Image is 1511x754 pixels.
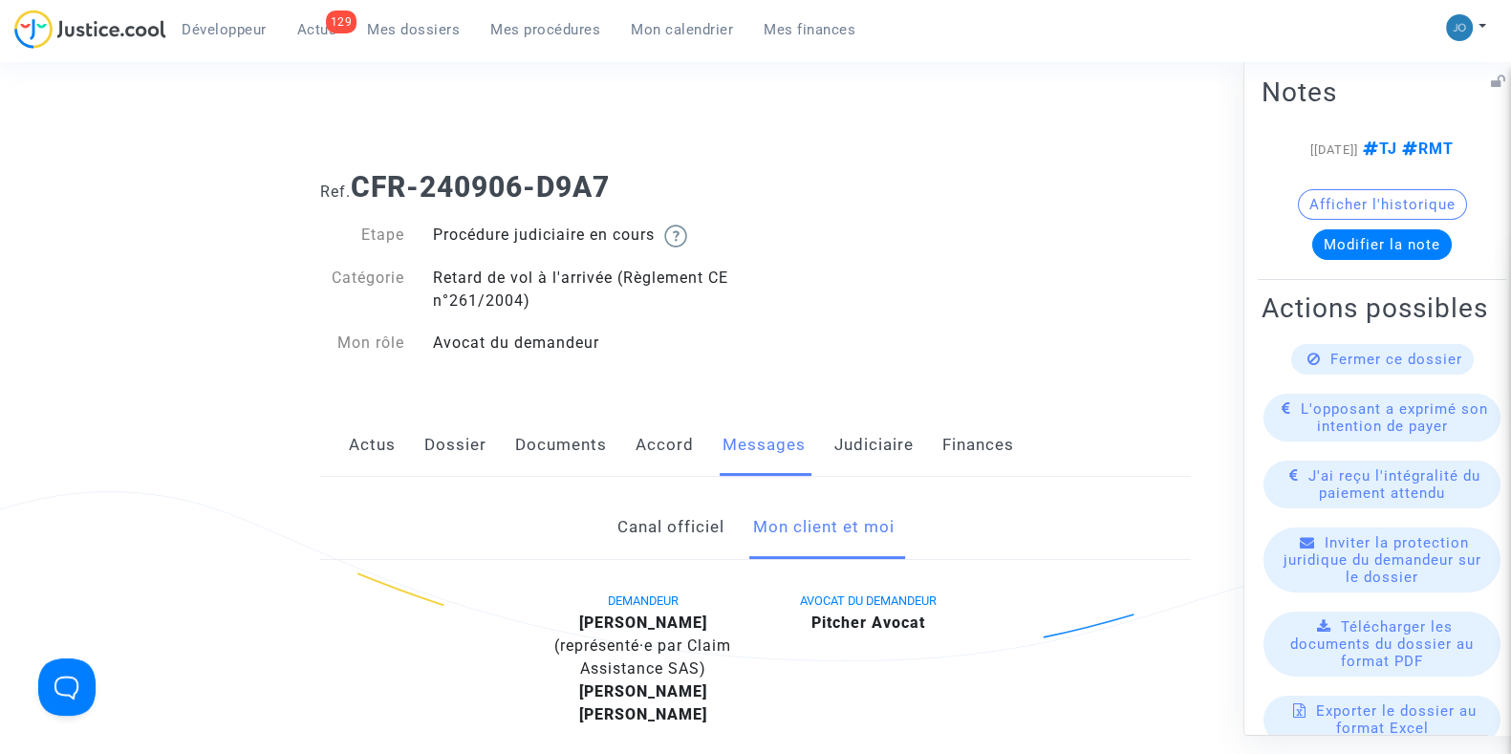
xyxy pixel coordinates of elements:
a: Mon client et moi [752,496,894,559]
img: logo_orange.svg [31,31,46,46]
div: Mots-clés [238,113,292,125]
span: DEMANDEUR [608,593,679,608]
span: Actus [297,21,337,38]
a: Accord [636,414,694,477]
span: Mes procédures [490,21,600,38]
div: Catégorie [306,267,419,312]
div: Procédure judiciaire en cours [419,224,756,248]
div: Domaine [98,113,147,125]
span: AVOCAT DU DEMANDEUR [800,593,937,608]
span: (représenté·e par Claim Assistance SAS) [554,636,731,678]
h2: Actions possibles [1262,291,1502,324]
img: jc-logo.svg [14,10,166,49]
button: Afficher l'historique [1298,188,1467,219]
a: Finances [942,414,1014,477]
a: Mes finances [748,15,871,44]
img: website_grey.svg [31,50,46,65]
span: L'opposant a exprimé son intention de payer [1301,399,1488,434]
img: tab_keywords_by_traffic_grey.svg [217,111,232,126]
a: Actus [349,414,396,477]
span: J'ai reçu l'intégralité du paiement attendu [1308,466,1480,501]
span: Exporter le dossier au format Excel [1316,701,1477,736]
div: 129 [326,11,357,33]
span: RMT [1397,139,1454,157]
a: Mon calendrier [615,15,748,44]
a: Documents [515,414,607,477]
a: Développeur [166,15,282,44]
span: Télécharger les documents du dossier au format PDF [1290,617,1474,669]
span: Mes dossiers [367,21,460,38]
a: Judiciaire [834,414,914,477]
span: Inviter la protection juridique du demandeur sur le dossier [1284,533,1481,585]
span: [[DATE]] [1310,141,1358,156]
img: 45a793c8596a0d21866ab9c5374b5e4b [1446,14,1473,41]
iframe: Help Scout Beacon - Open [38,658,96,716]
div: Domaine: [DOMAIN_NAME] [50,50,216,65]
img: tab_domain_overview_orange.svg [77,111,93,126]
h2: Notes [1262,75,1502,108]
div: v 4.0.24 [54,31,94,46]
b: CFR-240906-D9A7 [351,170,610,204]
b: [PERSON_NAME] [579,682,707,700]
div: Avocat du demandeur [419,332,756,355]
a: Mes dossiers [352,15,475,44]
span: TJ [1358,139,1397,157]
span: Ref. [320,183,351,201]
div: Etape [306,224,419,248]
a: Mes procédures [475,15,615,44]
b: Pitcher Avocat [811,614,925,632]
div: Mon rôle [306,332,419,355]
span: Développeur [182,21,267,38]
span: Fermer ce dossier [1330,350,1462,367]
a: Dossier [424,414,486,477]
span: Mes finances [764,21,855,38]
span: Mon calendrier [631,21,733,38]
a: 129Actus [282,15,353,44]
button: Modifier la note [1312,228,1452,259]
img: help.svg [664,225,687,248]
div: Retard de vol à l'arrivée (Règlement CE n°261/2004) [419,267,756,312]
a: Messages [723,414,806,477]
a: Canal officiel [616,496,723,559]
b: [PERSON_NAME] [579,614,707,632]
b: [PERSON_NAME] [579,705,707,723]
